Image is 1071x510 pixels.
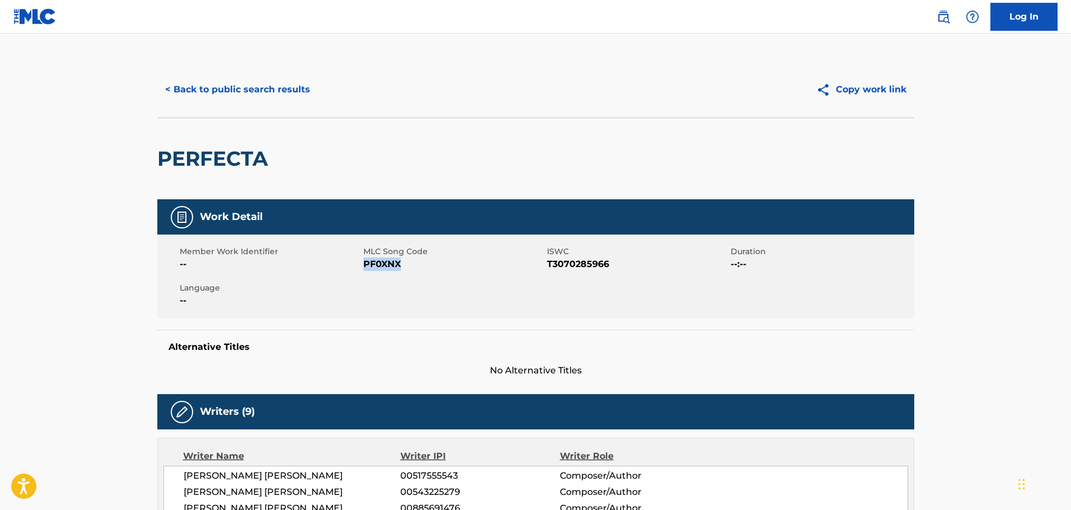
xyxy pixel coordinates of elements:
[400,485,559,499] span: 00543225279
[1015,456,1071,510] iframe: Chat Widget
[932,6,955,28] a: Public Search
[183,450,401,463] div: Writer Name
[180,282,361,294] span: Language
[547,258,728,271] span: T3070285966
[180,246,361,258] span: Member Work Identifier
[157,146,274,171] h2: PERFECTA
[184,469,401,483] span: [PERSON_NAME] [PERSON_NAME]
[157,364,914,377] span: No Alternative Titles
[363,258,544,271] span: PF0XNX
[731,258,911,271] span: --:--
[175,210,189,224] img: Work Detail
[966,10,979,24] img: help
[157,76,318,104] button: < Back to public search results
[180,294,361,307] span: --
[169,341,903,353] h5: Alternative Titles
[175,405,189,419] img: Writers
[731,246,911,258] span: Duration
[560,485,705,499] span: Composer/Author
[1018,467,1025,501] div: Drag
[13,8,57,25] img: MLC Logo
[560,469,705,483] span: Composer/Author
[808,76,914,104] button: Copy work link
[816,83,836,97] img: Copy work link
[961,6,984,28] div: Help
[363,246,544,258] span: MLC Song Code
[200,405,255,418] h5: Writers (9)
[547,246,728,258] span: ISWC
[200,210,263,223] h5: Work Detail
[400,450,560,463] div: Writer IPI
[400,469,559,483] span: 00517555543
[180,258,361,271] span: --
[990,3,1058,31] a: Log In
[560,450,705,463] div: Writer Role
[937,10,950,24] img: search
[184,485,401,499] span: [PERSON_NAME] [PERSON_NAME]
